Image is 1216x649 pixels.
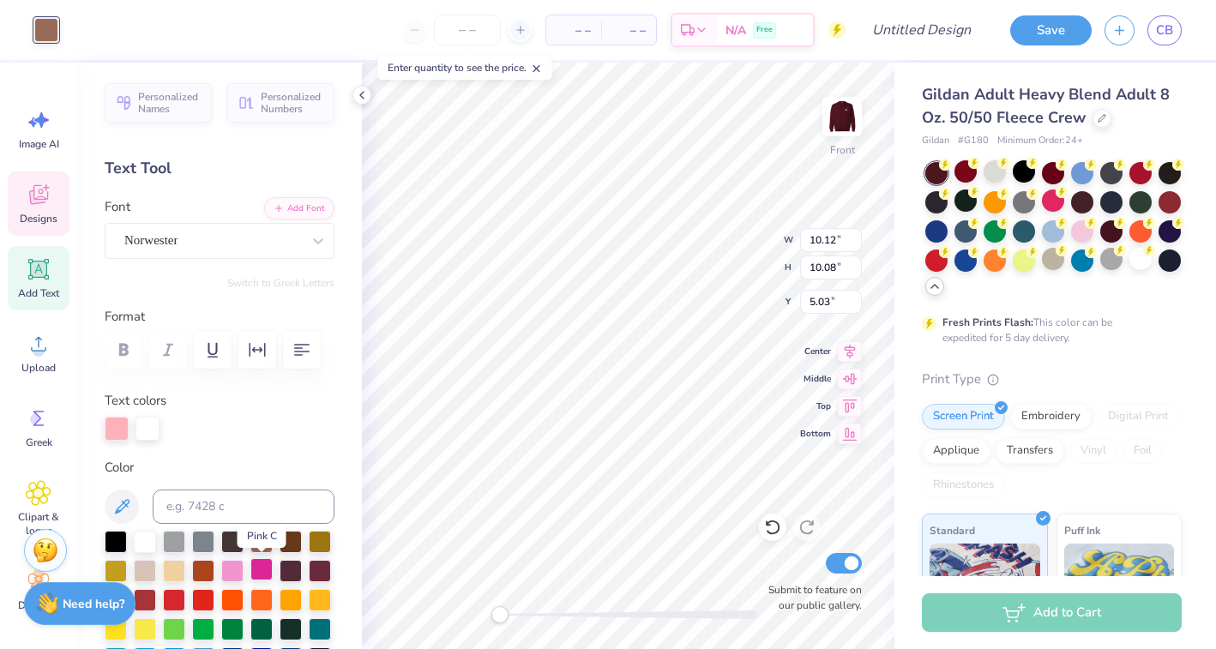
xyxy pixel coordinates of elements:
div: Screen Print [922,404,1005,430]
span: Upload [21,361,56,375]
button: Personalized Names [105,83,212,123]
span: Personalized Names [138,91,202,115]
a: CB [1147,15,1182,45]
img: Puff Ink [1064,544,1175,629]
span: Decorate [18,598,59,612]
div: Accessibility label [491,606,509,623]
div: Text Tool [105,157,334,180]
span: Designs [20,212,57,225]
label: Submit to feature on our public gallery. [759,582,862,613]
span: Personalized Numbers [261,91,324,115]
label: Font [105,197,130,217]
div: Foil [1123,438,1163,464]
span: Bottom [800,427,831,441]
div: Transfers [996,438,1064,464]
span: Top [800,400,831,413]
span: Middle [800,372,831,386]
input: e.g. 7428 c [153,490,334,524]
input: Untitled Design [858,13,984,47]
button: Switch to Greek Letters [227,276,334,290]
span: Gildan [922,134,949,148]
div: This color can be expedited for 5 day delivery. [942,315,1153,346]
span: Puff Ink [1064,521,1100,539]
div: Pink C [238,524,286,548]
div: Enter quantity to see the price. [378,56,552,80]
input: – – [434,15,501,45]
div: Embroidery [1010,404,1092,430]
span: CB [1156,21,1173,40]
div: Rhinestones [922,472,1005,498]
strong: Need help? [63,596,124,612]
span: Center [800,345,831,358]
div: Vinyl [1069,438,1117,464]
button: Add Font [264,197,334,219]
button: Save [1010,15,1092,45]
span: # G180 [958,134,989,148]
label: Format [105,307,334,327]
span: – – [611,21,646,39]
div: Digital Print [1097,404,1180,430]
span: Gildan Adult Heavy Blend Adult 8 Oz. 50/50 Fleece Crew [922,84,1170,128]
span: N/A [725,21,746,39]
span: Clipart & logos [10,510,67,538]
span: Minimum Order: 24 + [997,134,1083,148]
img: Standard [930,544,1040,629]
span: Add Text [18,286,59,300]
label: Color [105,458,334,478]
div: Print Type [922,370,1182,389]
div: Applique [922,438,990,464]
button: Personalized Numbers [227,83,334,123]
strong: Fresh Prints Flash: [942,315,1033,329]
span: – – [557,21,591,39]
div: Front [830,142,855,158]
span: Standard [930,521,975,539]
label: Text colors [105,391,166,411]
span: Image AI [19,137,59,151]
img: Front [825,99,859,134]
span: Free [756,24,773,36]
span: Greek [26,436,52,449]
